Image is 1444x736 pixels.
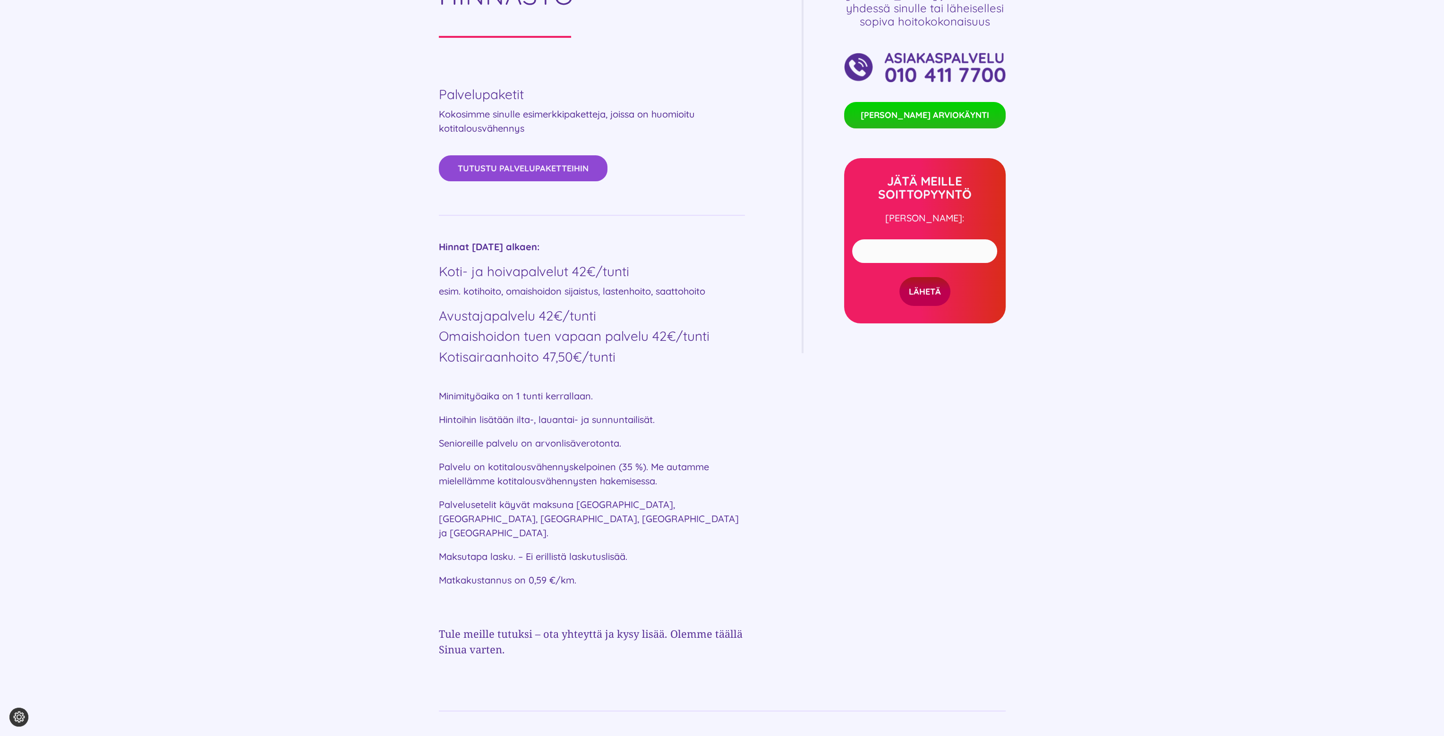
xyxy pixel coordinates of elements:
a: [PERSON_NAME] ARVIOKÄYNTI [844,102,1006,128]
strong: JÄTÄ MEILLE SOITTOPYYNTÖ [878,173,972,203]
p: Hintoihin lisätään ilta-, lauantai- ja sunnuntailisät. [439,413,745,427]
input: LÄHETÄ [899,277,950,306]
h4: Palvelupaketit [439,86,745,102]
h3: Tule meille tutuksi – ota yhteyttä ja kysy lisää. Olemme täällä Sinua varten. [439,626,745,657]
p: Palvelu on kotitalousvähennyskelpoinen (35 %). Me autamme mielellämme kotitalousvähennysten hakem... [439,460,745,488]
p: Palvelusetelit käyvät maksuna [GEOGRAPHIC_DATA], [GEOGRAPHIC_DATA], [GEOGRAPHIC_DATA], [GEOGRAPHI... [439,498,745,540]
h4: Koti- ja hoivapalvelut 42€/tunti [439,263,745,279]
span: [PERSON_NAME] ARVIOKÄYNTI [861,109,989,121]
p: esim. kotihoito, omaishoidon sijaistus, lastenhoito, saattohoito [439,284,745,298]
p: Matkakustannus on 0,59 €/km. [439,573,745,587]
a: Tutustu palvelupaketteihin [439,155,607,181]
p: Minimityöaika on 1 tunti kerrallaan. [439,389,745,403]
form: Yhteydenottolomake [852,235,997,306]
p: Senioreille palvelu on arvonlisäverotonta. [439,436,745,450]
h4: Kotisairaanhoito 47,50€/tunti [439,349,745,365]
h4: Avustajapalvelu 42€/tunti [439,308,745,324]
p: [PERSON_NAME]: [844,211,1006,225]
strong: Hinnat [DATE] alkaen: [439,241,539,253]
p: Maksutapa lasku. – Ei erillistä laskutuslisää. [439,550,745,564]
span: Omaishoidon tuen vapaan palvelu 42€/tunti [439,328,709,344]
p: Kokosimme sinulle esimerkkipaketteja, joissa on huomioitu kotitalousvähennys [439,107,745,135]
button: Evästeasetukset [9,708,28,727]
span: Tutustu palvelupaketteihin [458,163,589,173]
